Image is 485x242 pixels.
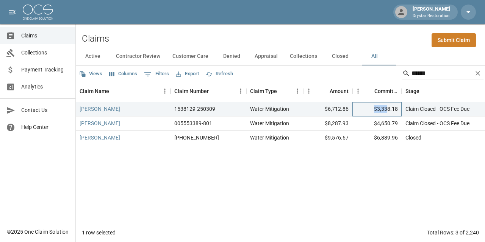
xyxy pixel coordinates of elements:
[352,85,364,97] button: Menu
[250,119,289,127] div: Water Mitigation
[249,47,284,65] button: Appraisal
[284,47,323,65] button: Collections
[174,134,219,141] div: 01-006-802081
[364,86,374,96] button: Sort
[250,134,289,141] div: Water Mitigation
[402,67,483,81] div: Search
[166,47,214,65] button: Customer Care
[432,33,476,47] a: Submit Claim
[174,81,209,102] div: Claim Number
[80,105,120,113] a: [PERSON_NAME]
[21,123,69,131] span: Help Center
[21,106,69,114] span: Contact Us
[204,68,235,80] button: Refresh
[76,47,485,65] div: dynamic tabs
[303,81,352,102] div: Amount
[80,119,120,127] a: [PERSON_NAME]
[107,68,139,80] button: Select columns
[21,66,69,74] span: Payment Tracking
[209,86,219,96] button: Sort
[405,119,469,127] div: Claim Closed - OCS Fee Due
[405,134,421,141] div: Closed
[174,68,201,80] button: Export
[5,5,20,20] button: open drawer
[413,13,450,19] p: Drystar Restoration
[23,5,53,20] img: ocs-logo-white-transparent.png
[214,47,249,65] button: Denied
[352,81,402,102] div: Committed Amount
[352,131,402,145] div: $6,889.96
[174,119,212,127] div: 005553389-801
[109,86,120,96] button: Sort
[80,81,109,102] div: Claim Name
[330,81,349,102] div: Amount
[277,86,288,96] button: Sort
[174,105,215,113] div: 1538129-250309
[472,68,483,79] button: Clear
[235,85,246,97] button: Menu
[357,47,391,65] button: All
[410,5,453,19] div: [PERSON_NAME]
[159,85,171,97] button: Menu
[303,102,352,116] div: $6,712.86
[21,83,69,91] span: Analytics
[419,86,430,96] button: Sort
[319,86,330,96] button: Sort
[246,81,303,102] div: Claim Type
[76,47,110,65] button: Active
[352,102,402,116] div: $3,338.18
[21,32,69,40] span: Claims
[171,81,246,102] div: Claim Number
[77,68,104,80] button: Views
[76,81,171,102] div: Claim Name
[82,229,116,236] div: 1 row selected
[142,68,171,80] button: Show filters
[292,85,303,97] button: Menu
[303,116,352,131] div: $8,287.93
[405,105,469,113] div: Claim Closed - OCS Fee Due
[352,116,402,131] div: $4,650.79
[21,49,69,57] span: Collections
[303,131,352,145] div: $9,576.67
[82,33,109,44] h2: Claims
[250,105,289,113] div: Water Mitigation
[405,81,419,102] div: Stage
[110,47,166,65] button: Contractor Review
[323,47,357,65] button: Closed
[80,134,120,141] a: [PERSON_NAME]
[303,85,314,97] button: Menu
[427,229,479,236] div: Total Rows: 3 of 2,240
[374,81,398,102] div: Committed Amount
[7,228,69,236] div: © 2025 One Claim Solution
[250,81,277,102] div: Claim Type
